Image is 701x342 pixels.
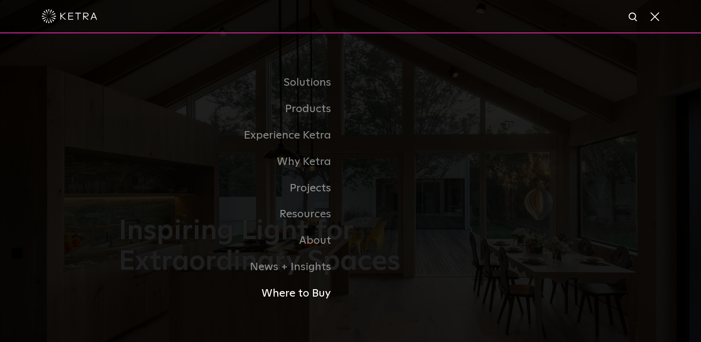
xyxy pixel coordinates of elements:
div: Navigation Menu [119,70,582,306]
a: Why Ketra [119,149,350,175]
a: Where to Buy [119,280,350,307]
a: Resources [119,201,350,228]
a: About [119,228,350,254]
img: ketra-logo-2019-white [42,9,97,23]
a: Projects [119,175,350,202]
a: Products [119,96,350,122]
a: Solutions [119,70,350,96]
a: Experience Ketra [119,122,350,149]
a: News + Insights [119,254,350,280]
img: search icon [628,12,639,23]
